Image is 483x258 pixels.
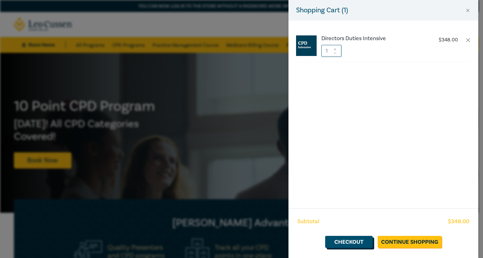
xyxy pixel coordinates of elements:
p: $ 348.00 [439,37,458,43]
a: Checkout [325,236,373,248]
span: $ 348.00 [448,218,469,226]
span: Subtotal [297,218,319,226]
a: Continue Shopping [378,236,442,248]
a: Directors Duties Intensive [321,35,426,42]
h5: Shopping Cart ( 1 ) [296,5,348,15]
img: CPD%20Intensive.jpg [296,35,317,56]
button: Close [465,8,471,13]
input: 1 [321,45,342,57]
